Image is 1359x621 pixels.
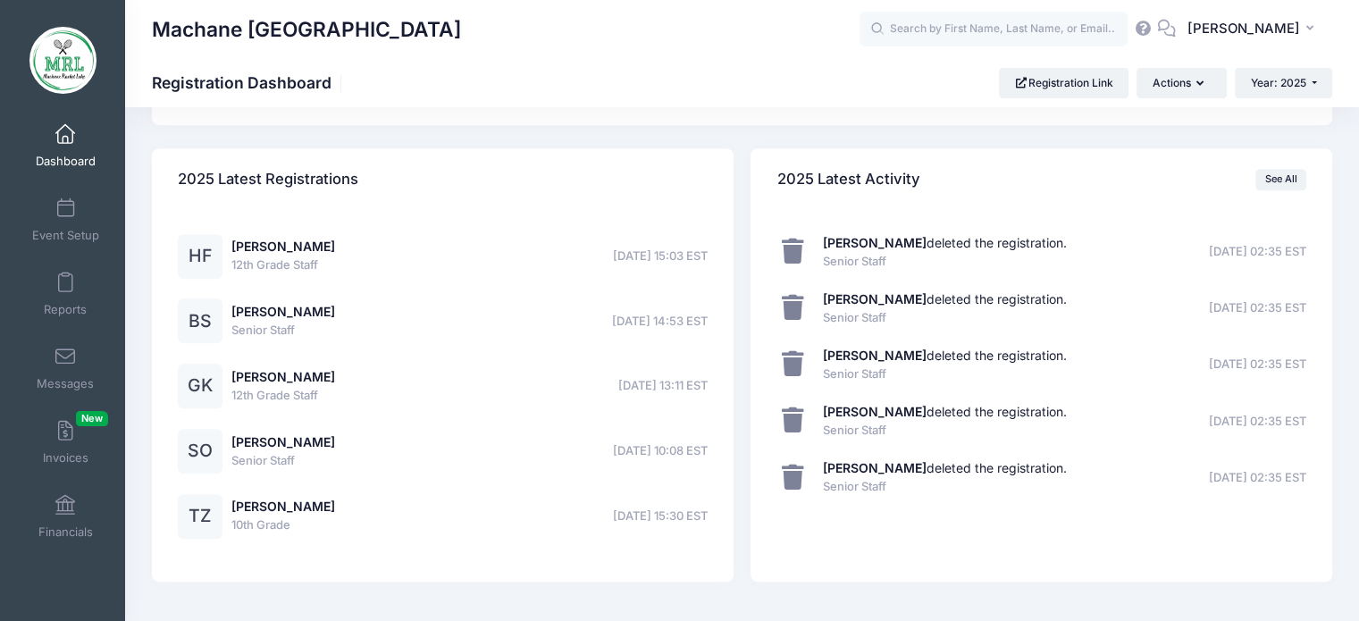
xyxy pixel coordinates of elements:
[1251,76,1306,89] span: Year: 2025
[231,452,335,470] span: Senior Staff
[1176,9,1332,50] button: [PERSON_NAME]
[231,322,335,340] span: Senior Staff
[823,235,1067,250] a: [PERSON_NAME]deleted the registration.
[823,291,927,306] strong: [PERSON_NAME]
[178,509,222,524] a: TZ
[613,508,708,525] span: [DATE] 15:30 EST
[178,379,222,394] a: GK
[36,154,96,169] span: Dashboard
[23,114,108,177] a: Dashboard
[1137,68,1226,98] button: Actions
[613,442,708,460] span: [DATE] 10:08 EST
[178,298,222,343] div: BS
[1209,299,1306,317] span: [DATE] 02:35 EST
[231,304,335,319] a: [PERSON_NAME]
[178,429,222,474] div: SO
[823,460,1067,475] a: [PERSON_NAME]deleted the registration.
[231,239,335,254] a: [PERSON_NAME]
[178,494,222,539] div: TZ
[23,189,108,251] a: Event Setup
[1235,68,1332,98] button: Year: 2025
[32,228,99,243] span: Event Setup
[1187,19,1300,38] span: [PERSON_NAME]
[23,411,108,474] a: InvoicesNew
[999,68,1128,98] a: Registration Link
[178,154,358,205] h4: 2025 Latest Registrations
[231,499,335,514] a: [PERSON_NAME]
[1255,169,1306,190] a: See All
[231,256,335,274] span: 12th Grade Staff
[823,478,1067,496] span: Senior Staff
[823,348,927,363] strong: [PERSON_NAME]
[178,364,222,408] div: GK
[823,404,927,419] strong: [PERSON_NAME]
[1209,243,1306,261] span: [DATE] 02:35 EST
[23,485,108,548] a: Financials
[231,369,335,384] a: [PERSON_NAME]
[23,337,108,399] a: Messages
[231,434,335,449] a: [PERSON_NAME]
[823,253,1067,271] span: Senior Staff
[152,9,461,50] h1: Machane [GEOGRAPHIC_DATA]
[43,450,88,466] span: Invoices
[823,309,1067,327] span: Senior Staff
[23,263,108,325] a: Reports
[1209,413,1306,431] span: [DATE] 02:35 EST
[823,460,927,475] strong: [PERSON_NAME]
[860,12,1128,47] input: Search by First Name, Last Name, or Email...
[823,348,1067,363] a: [PERSON_NAME]deleted the registration.
[823,404,1067,419] a: [PERSON_NAME]deleted the registration.
[152,73,347,92] h1: Registration Dashboard
[231,387,335,405] span: 12th Grade Staff
[823,291,1067,306] a: [PERSON_NAME]deleted the registration.
[231,516,335,534] span: 10th Grade
[178,444,222,459] a: SO
[44,302,87,317] span: Reports
[29,27,96,94] img: Machane Racket Lake
[823,422,1067,440] span: Senior Staff
[613,248,708,265] span: [DATE] 15:03 EST
[37,376,94,391] span: Messages
[823,365,1067,383] span: Senior Staff
[823,235,927,250] strong: [PERSON_NAME]
[178,315,222,330] a: BS
[1209,356,1306,373] span: [DATE] 02:35 EST
[612,313,708,331] span: [DATE] 14:53 EST
[178,234,222,279] div: HF
[777,154,920,205] h4: 2025 Latest Activity
[1209,469,1306,487] span: [DATE] 02:35 EST
[178,249,222,264] a: HF
[38,524,93,540] span: Financials
[618,377,708,395] span: [DATE] 13:11 EST
[76,411,108,426] span: New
